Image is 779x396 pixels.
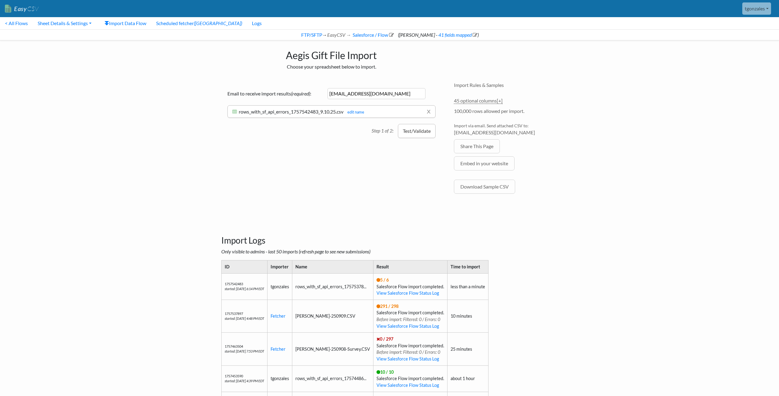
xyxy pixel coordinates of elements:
[227,90,325,97] label: Email to receive import results :
[376,323,439,329] a: View Salesforce Flow Status Log
[376,356,439,361] a: View Salesforce Flow Status Log
[5,2,39,15] a: EasyCSV
[225,349,264,353] i: started: [DATE] 7:53 PM EDT
[437,32,478,38] a: 41 fields mapped
[221,365,267,392] td: 1757453590
[194,20,242,26] i: ([GEOGRAPHIC_DATA])
[221,47,442,61] h1: Aegis Gift File Import
[221,260,267,274] th: ID
[292,300,373,332] td: [PERSON_NAME]-250909.CSV
[267,260,292,274] th: Importer
[376,317,440,322] span: Before import: Filtered: 0 / Errors: 0
[271,346,286,352] a: Fetcher
[225,287,264,291] i: started: [DATE] 6:14 PM EDT
[221,64,442,69] h2: Choose your spreadsheet below to import.
[454,180,515,194] a: Download Sample CSV
[373,273,447,300] td: Salesforce Flow import completed.
[221,333,267,365] td: 1757463504
[27,5,39,13] span: CSV
[447,260,488,274] th: Time to import
[454,98,503,104] a: 45 optional columns[+]
[221,273,267,300] td: 1757542483
[33,17,96,29] a: Sheet Details & Settings
[454,129,558,136] span: [EMAIL_ADDRESS][DOMAIN_NAME]
[225,379,264,383] i: started: [DATE] 4:39 PM EDT
[454,156,515,170] a: Embed in your website
[267,365,292,392] td: tgonzales
[221,248,370,254] i: Only visible to admins - last 50 imports (refresh page to see new submissions)
[376,304,399,309] span: 291 / 298
[99,17,151,29] a: Import Data Flow
[300,32,322,38] a: FTP/SFTP
[497,98,503,103] span: [+]
[742,2,771,15] a: tgonzales
[398,124,436,138] button: Test/Validate
[447,365,488,392] td: about 1 hour
[221,220,558,246] h3: Import Logs
[447,273,488,300] td: less than a minute
[292,260,373,274] th: Name
[454,107,558,118] li: 100,000 rows allowed per import.
[454,122,558,139] li: Import via email. Send attached CSV to:
[376,369,394,375] span: 10 / 10
[376,277,389,282] span: 5 / 6
[454,139,500,153] a: Share This Page
[427,106,431,117] a: x
[151,17,247,29] a: Scheduled fetcher([GEOGRAPHIC_DATA])
[352,32,394,38] a: Salesforce / Flow
[373,365,447,392] td: Salesforce Flow import completed.
[447,300,488,332] td: 10 minutes
[376,349,440,355] span: Before import: Filtered: 0 / Errors: 0
[373,333,447,365] td: Salesforce Flow import completed.
[271,313,286,319] a: Fetcher
[221,300,267,332] td: 1757537897
[292,365,373,392] td: rows_with_sf_api_errors_17574486...
[328,88,425,99] input: example@gmail.com
[447,333,488,365] td: 25 minutes
[292,273,373,300] td: rows_with_sf_api_errors_17575378...
[376,383,439,388] a: View Salesforce Flow Status Log
[267,273,292,300] td: tgonzales
[376,290,439,296] a: View Salesforce Flow Status Log
[291,91,310,96] i: (required)
[454,82,558,88] h4: Import Rules & Samples
[373,300,447,332] td: Salesforce Flow import completed.
[327,32,351,38] i: EasyCSV →
[373,260,447,274] th: Result
[292,333,373,365] td: [PERSON_NAME]-250908-Survey.CSV
[225,316,264,320] i: started: [DATE] 4:48 PM EDT
[239,109,343,114] span: rows_with_sf_api_errors_1757542483_9.10.25.csv
[247,17,267,29] a: Logs
[376,336,393,342] span: 0 / 297
[372,124,398,134] p: Step 1 of 2:
[398,32,479,38] span: ([PERSON_NAME] - )
[344,110,364,114] a: edit name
